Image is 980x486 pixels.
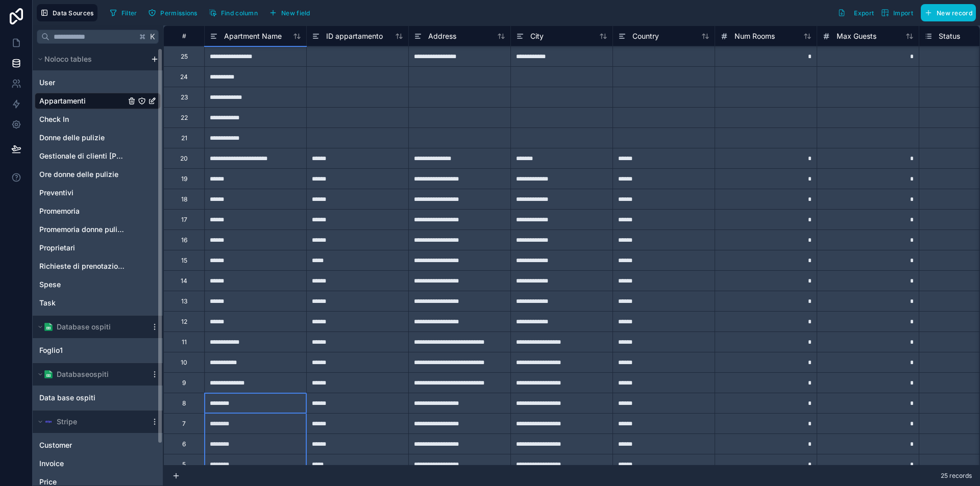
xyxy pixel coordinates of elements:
span: Import [893,9,913,17]
div: 11 [182,338,187,346]
button: New field [265,5,314,20]
span: New field [281,9,310,17]
span: 25 records [941,472,972,480]
div: 20 [180,155,188,163]
span: Filter [121,9,137,17]
div: 7 [182,420,186,428]
button: Data Sources [37,4,97,21]
div: 19 [181,175,187,183]
div: 24 [180,73,188,81]
div: 21 [181,134,187,142]
span: Num Rooms [734,31,775,41]
div: 25 [181,53,188,61]
div: 13 [181,297,187,305]
span: Data Sources [53,9,94,17]
span: New record [937,9,972,17]
span: Export [854,9,874,17]
div: 15 [181,257,187,265]
span: ID appartamento [326,31,383,41]
div: 12 [181,318,187,326]
a: New record [917,4,976,21]
button: New record [921,4,976,21]
button: Find column [205,5,261,20]
span: City [530,31,544,41]
div: 10 [181,359,187,367]
div: 16 [181,236,187,244]
div: # [171,32,197,40]
div: 22 [181,114,188,122]
button: Permissions [144,5,201,20]
span: Status [939,31,960,41]
span: Country [632,31,659,41]
div: 6 [182,440,186,448]
span: Address [428,31,456,41]
button: Filter [106,5,141,20]
div: 14 [181,277,187,285]
a: Permissions [144,5,205,20]
div: 17 [181,216,187,224]
button: Import [877,4,917,21]
span: Find column [221,9,258,17]
div: 8 [182,399,186,407]
div: 18 [181,195,187,203]
span: Apartment Name [224,31,282,41]
div: 23 [181,93,188,101]
div: 5 [182,461,186,469]
span: Max Guests [837,31,876,41]
div: 9 [182,379,186,387]
button: Export [834,4,877,21]
span: Permissions [160,9,197,17]
span: K [149,33,156,40]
